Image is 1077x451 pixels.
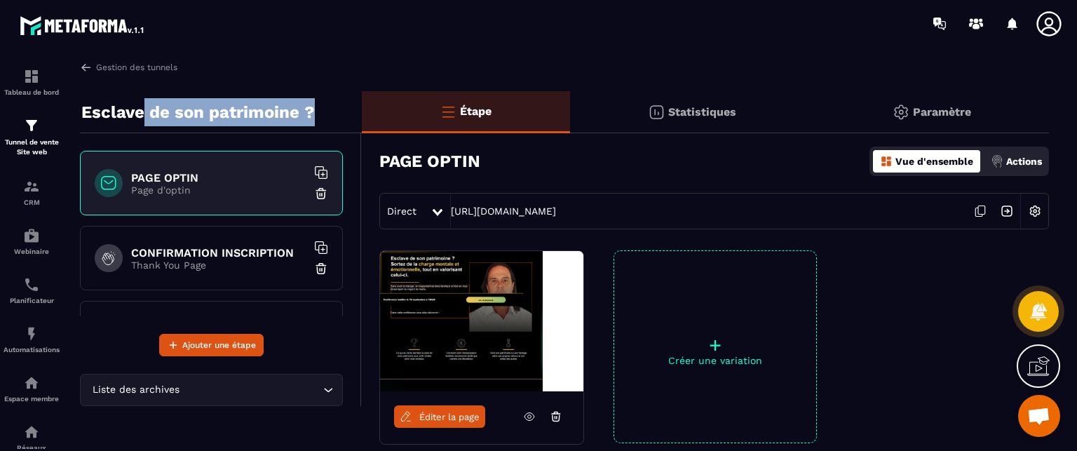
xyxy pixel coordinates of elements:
img: logo [20,13,146,38]
a: formationformationCRM [4,168,60,217]
img: setting-w.858f3a88.svg [1022,198,1048,224]
img: automations [23,375,40,391]
p: Étape [460,105,492,118]
p: Tableau de bord [4,88,60,96]
p: CRM [4,198,60,206]
img: stats.20deebd0.svg [648,104,665,121]
img: actions.d6e523a2.png [991,155,1003,168]
img: arrow-next.bcc2205e.svg [994,198,1020,224]
span: Ajouter une étape [182,338,256,352]
img: formation [23,178,40,195]
img: arrow [80,61,93,74]
h3: PAGE OPTIN [379,152,480,171]
p: Statistiques [668,105,736,119]
img: automations [23,325,40,342]
img: bars-o.4a397970.svg [440,103,456,120]
p: Créer une variation [614,355,816,366]
a: [URL][DOMAIN_NAME] [451,206,556,217]
p: Paramètre [913,105,971,119]
p: Webinaire [4,248,60,255]
a: formationformationTableau de bord [4,58,60,107]
div: Search for option [80,374,343,406]
img: formation [23,68,40,85]
span: Liste des archives [89,382,182,398]
button: Ajouter une étape [159,334,264,356]
img: social-network [23,424,40,440]
p: Actions [1006,156,1042,167]
input: Search for option [182,382,320,398]
a: schedulerschedulerPlanificateur [4,266,60,315]
p: Automatisations [4,346,60,354]
p: + [614,335,816,355]
a: Gestion des tunnels [80,61,177,74]
img: dashboard-orange.40269519.svg [880,155,893,168]
p: Espace membre [4,395,60,403]
p: Planificateur [4,297,60,304]
span: Direct [387,206,416,217]
a: formationformationTunnel de vente Site web [4,107,60,168]
p: Vue d'ensemble [895,156,973,167]
img: automations [23,227,40,244]
h6: CONFIRMATION INSCRIPTION [131,246,306,260]
a: Ouvrir le chat [1018,395,1060,437]
img: formation [23,117,40,134]
a: automationsautomationsAutomatisations [4,315,60,364]
img: image [380,251,583,391]
img: scheduler [23,276,40,293]
h6: PAGE OPTIN [131,171,306,184]
img: trash [314,262,328,276]
a: automationsautomationsEspace membre [4,364,60,413]
img: setting-gr.5f69749f.svg [893,104,909,121]
a: automationsautomationsWebinaire [4,217,60,266]
p: Tunnel de vente Site web [4,137,60,157]
span: Éditer la page [419,412,480,422]
a: Éditer la page [394,405,485,428]
p: Esclave de son patrimoine ? [81,98,315,126]
p: Thank You Page [131,260,306,271]
img: trash [314,187,328,201]
p: Page d'optin [131,184,306,196]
